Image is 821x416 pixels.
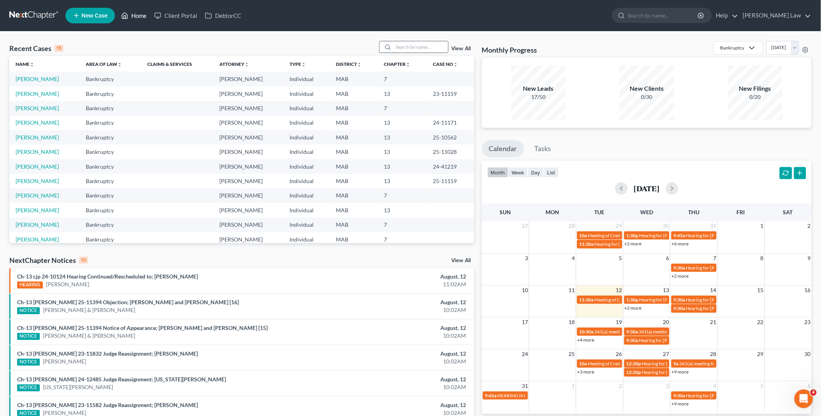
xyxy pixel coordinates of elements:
div: NOTICE [17,384,40,391]
td: Individual [284,145,330,159]
div: New Leads [511,84,566,93]
a: Tasks [528,140,558,157]
div: NOTICE [17,359,40,366]
a: +9 more [672,369,689,375]
span: Sat [783,209,793,215]
h2: [DATE] [634,184,660,192]
td: Bankruptcy [79,86,141,101]
span: 19 [615,317,623,327]
a: +4 more [577,337,595,343]
td: MAB [330,203,378,217]
div: 0/30 [620,93,674,101]
td: [PERSON_NAME] [213,101,283,115]
a: Case Nounfold_more [433,61,458,67]
span: 13 [662,286,670,295]
a: Calendar [482,140,524,157]
a: +2 more [625,241,642,247]
td: [PERSON_NAME] [213,218,283,232]
span: Thu [688,209,699,215]
td: Individual [284,159,330,174]
div: 10:02AM [322,383,466,391]
td: 7 [378,218,427,232]
span: 11 [568,286,576,295]
span: 9:30a [674,265,685,271]
span: 9:30a [674,305,685,311]
span: 24 [521,349,529,359]
i: unfold_more [357,62,362,67]
i: unfold_more [117,62,122,67]
td: 13 [378,86,427,101]
span: 1:30p [627,233,639,238]
td: MAB [330,72,378,86]
span: 8 [760,254,765,263]
td: MAB [330,189,378,203]
span: 1 [760,221,765,231]
td: [PERSON_NAME] [213,189,283,203]
span: 25 [568,349,576,359]
td: MAB [330,159,378,174]
a: [PERSON_NAME] [16,236,59,243]
div: August, 12 [322,298,466,306]
span: 27 [662,349,670,359]
td: 7 [378,101,427,115]
td: 13 [378,174,427,188]
div: NOTICE [17,333,40,340]
td: Individual [284,86,330,101]
span: Hearing for [PERSON_NAME] [639,337,700,343]
td: [PERSON_NAME] [213,86,283,101]
a: Ch-13 [PERSON_NAME] 23-11832 Judge Reassignment; [PERSON_NAME] [17,350,198,357]
span: 12:30p [627,361,641,367]
a: [PERSON_NAME] [16,119,59,126]
td: [PERSON_NAME] [213,203,283,217]
span: 2 [618,381,623,391]
span: 9 [807,254,812,263]
span: 1 [571,381,576,391]
a: Nameunfold_more [16,61,34,67]
span: Fri [737,209,745,215]
span: 28 [568,221,576,231]
a: [US_STATE][PERSON_NAME] [43,383,113,391]
td: MAB [330,86,378,101]
a: [PERSON_NAME] [43,358,86,365]
span: 10a [579,233,587,238]
div: 10:02AM [322,306,466,314]
a: [PERSON_NAME] [16,90,59,97]
button: month [487,167,508,178]
td: Individual [284,101,330,115]
button: week [508,167,528,178]
span: Hearing for [PERSON_NAME] & [PERSON_NAME] [686,297,788,303]
a: [PERSON_NAME] [16,163,59,170]
td: [PERSON_NAME] [213,159,283,174]
div: HEARING [17,282,43,289]
a: [PERSON_NAME] [16,178,59,184]
div: August, 12 [322,375,466,383]
td: MAB [330,218,378,232]
i: unfold_more [302,62,306,67]
a: [PERSON_NAME] [16,207,59,213]
a: +2 more [672,273,689,279]
td: MAB [330,174,378,188]
a: Ch-13 [PERSON_NAME] 25-11394 Objection; [PERSON_NAME] and [PERSON_NAME] [16] [17,299,239,305]
span: 22 [757,317,765,327]
a: [PERSON_NAME] Law [739,9,811,23]
span: 4 [713,381,717,391]
div: 10 [79,257,88,264]
span: 12:30p [627,369,641,375]
td: Bankruptcy [79,189,141,203]
span: 11:30a [579,297,594,303]
input: Search by name... [628,8,699,23]
i: unfold_more [454,62,458,67]
a: [PERSON_NAME] [16,76,59,82]
td: Individual [284,232,330,247]
span: 6 [807,381,812,391]
iframe: Intercom live chat [795,390,813,408]
span: 4 [810,390,817,396]
a: Attorneyunfold_more [219,61,249,67]
span: 15 [757,286,765,295]
span: HEARING IS CONTINUED for [PERSON_NAME] [498,393,596,398]
td: 7 [378,232,427,247]
a: Home [117,9,150,23]
a: Help [712,9,738,23]
span: 30 [662,221,670,231]
span: Meeting of Creditors for [PERSON_NAME] [588,233,674,238]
